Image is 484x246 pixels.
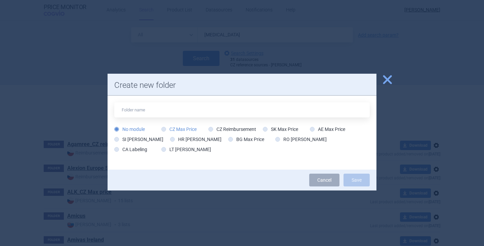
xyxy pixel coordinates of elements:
[275,136,327,143] label: RO [PERSON_NAME]
[228,136,264,143] label: BG Max Price
[310,126,345,133] label: AE Max Price
[114,80,370,90] h1: Create new folder
[208,126,256,133] label: CZ Reimbursement
[114,126,145,133] label: No module
[161,126,197,133] label: CZ Max Price
[170,136,221,143] label: HR [PERSON_NAME]
[114,102,370,117] input: Folder name
[344,174,370,186] button: Save
[161,146,211,153] label: LT [PERSON_NAME]
[114,146,147,153] label: CA Labeling
[114,136,163,143] label: SI [PERSON_NAME]
[309,174,339,186] a: Cancel
[263,126,298,133] label: SK Max Price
